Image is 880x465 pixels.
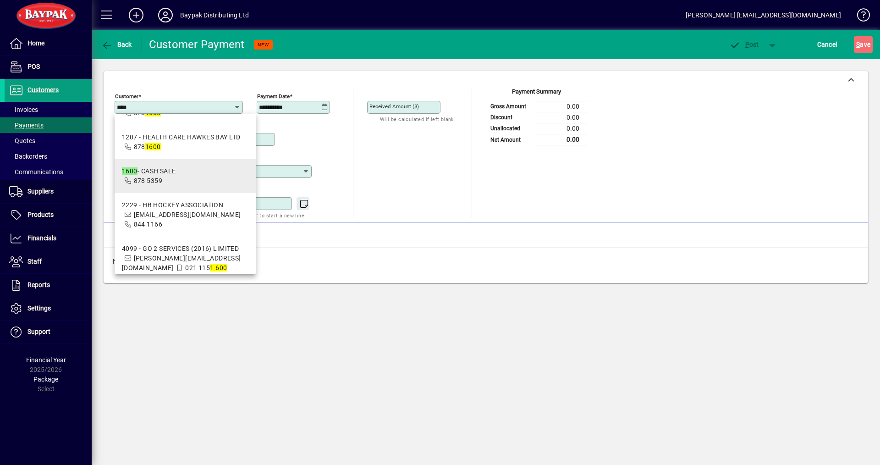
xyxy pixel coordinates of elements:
[745,41,749,48] span: P
[149,37,245,52] div: Customer Payment
[232,210,304,221] mat-hint: Use 'Enter' to start a new line
[486,89,587,146] app-page-summary-card: Payment Summary
[5,164,92,180] a: Communications
[27,39,44,47] span: Home
[145,143,161,150] em: 1600
[486,112,536,123] td: Discount
[850,2,869,32] a: Knowledge Base
[5,102,92,117] a: Invoices
[99,36,134,53] button: Back
[9,168,63,176] span: Communications
[725,36,764,53] button: Post
[27,86,59,94] span: Customers
[536,123,587,134] td: 0.00
[380,114,454,124] mat-hint: Will be calculated if left blank
[27,328,50,335] span: Support
[5,133,92,149] a: Quotes
[115,193,256,237] mat-option: 2229 - HB HOCKEY ASSOCIATION
[185,264,227,271] span: 021 115
[5,55,92,78] a: POS
[817,37,837,52] span: Cancel
[5,149,92,164] a: Backorders
[121,7,151,23] button: Add
[122,244,248,254] div: 4099 - GO 2 SERVICES (2016) LIMITED
[729,41,759,48] span: ost
[92,36,142,53] app-page-header-button: Back
[856,41,860,48] span: S
[27,281,50,288] span: Reports
[536,134,587,145] td: 0.00
[27,188,54,195] span: Suppliers
[5,321,92,343] a: Support
[257,93,290,100] mat-label: Payment Date
[369,103,419,110] mat-label: Received Amount ($)
[122,255,241,271] span: [PERSON_NAME][EMAIL_ADDRESS][DOMAIN_NAME]
[5,117,92,133] a: Payments
[151,7,180,23] button: Profile
[115,159,256,193] mat-option: 1600 - CASH SALE
[101,41,132,48] span: Back
[536,101,587,112] td: 0.00
[115,125,256,159] mat-option: 1207 - HEALTH CARE HAWKES BAY LTD
[27,234,56,242] span: Financials
[122,133,240,142] div: 1207 - HEALTH CARE HAWKES BAY LTD
[210,264,227,271] em: 1 600
[486,101,536,112] td: Gross Amount
[27,63,40,70] span: POS
[856,37,870,52] span: ave
[27,258,42,265] span: Staff
[134,221,163,228] span: 844 1166
[486,134,536,145] td: Net Amount
[26,356,66,364] span: Financial Year
[122,167,137,175] em: 1600
[27,304,51,312] span: Settings
[115,93,138,100] mat-label: Customer
[27,211,54,218] span: Products
[9,153,47,160] span: Backorders
[536,112,587,123] td: 0.00
[122,166,176,176] div: - CASH SALE
[5,250,92,273] a: Staff
[815,36,840,53] button: Cancel
[33,376,58,383] span: Package
[854,36,873,53] button: Save
[258,42,269,48] span: NEW
[9,106,38,113] span: Invoices
[486,123,536,134] td: Unallocated
[486,87,587,101] div: Payment Summary
[134,211,241,218] span: [EMAIL_ADDRESS][DOMAIN_NAME]
[180,8,249,22] div: Baypak Distributing Ltd
[122,200,248,210] div: 2229 - HB HOCKEY ASSOCIATION
[104,248,868,276] div: No outstanding invoices/adjustments found
[9,137,35,144] span: Quotes
[5,180,92,203] a: Suppliers
[115,237,256,280] mat-option: 4099 - GO 2 SERVICES (2016) LIMITED
[5,32,92,55] a: Home
[5,297,92,320] a: Settings
[5,274,92,297] a: Reports
[134,177,163,184] span: 878 5359
[5,204,92,227] a: Products
[5,227,92,250] a: Financials
[686,8,841,22] div: [PERSON_NAME] [EMAIL_ADDRESS][DOMAIN_NAME]
[9,122,44,129] span: Payments
[134,143,161,150] span: 878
